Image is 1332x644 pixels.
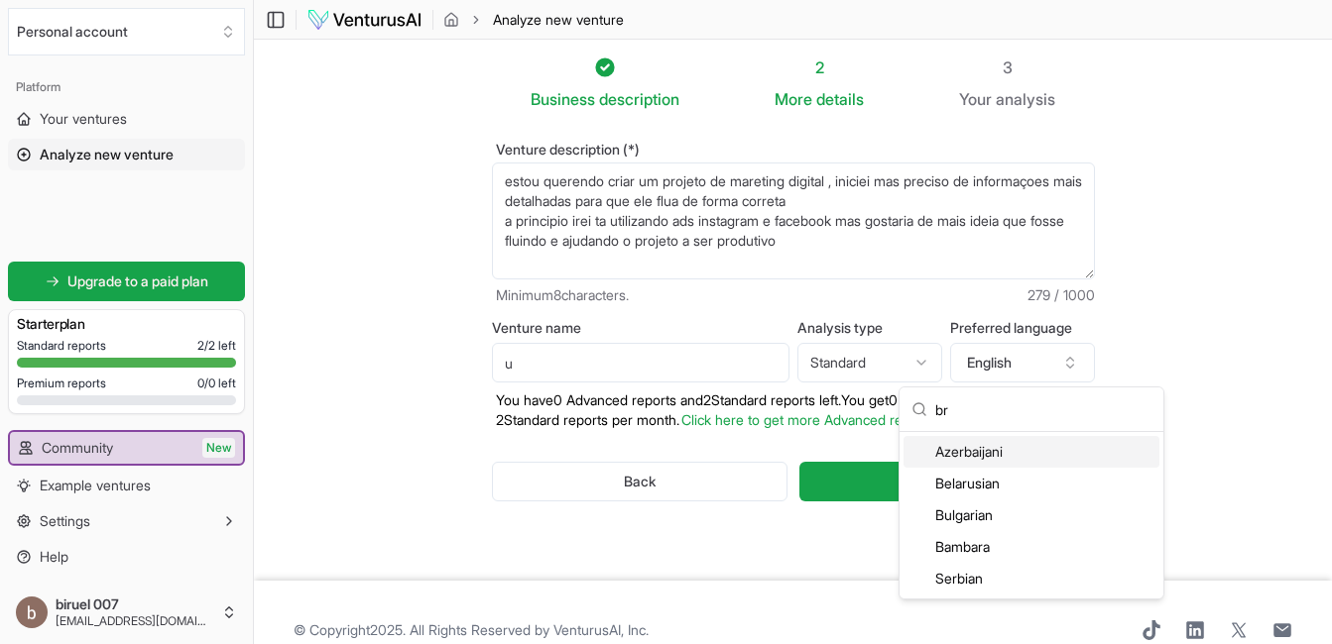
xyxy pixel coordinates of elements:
[67,271,208,291] span: Upgrade to a paid plan
[40,145,174,164] span: Analyze new venture
[904,563,1159,594] div: Serbian
[775,87,812,111] span: More
[959,55,1055,79] div: 3
[496,285,629,305] span: Minimum 8 characters.
[935,387,1151,431] input: Search language...
[492,321,789,335] label: Venture name
[56,595,213,613] span: biruel 007
[10,432,243,464] a: CommunityNew
[8,262,245,301] a: Upgrade to a paid plan
[904,531,1159,563] div: Bambara
[40,547,68,567] span: Help
[40,511,90,531] span: Settings
[531,87,595,111] span: Business
[40,476,151,495] span: Example ventures
[17,376,106,391] span: Premium reports
[799,462,1094,501] button: Generate
[294,620,649,640] span: © Copyright 2025 . All Rights Reserved by .
[56,613,213,629] span: [EMAIL_ADDRESS][DOMAIN_NAME]
[492,143,1095,157] label: Venture description (*)
[816,89,864,109] span: details
[8,71,245,103] div: Platform
[775,55,864,79] div: 2
[950,321,1095,335] label: Preferred language
[8,139,245,170] a: Analyze new venture
[40,109,127,129] span: Your ventures
[42,438,113,458] span: Community
[492,343,789,382] input: Optional venture name
[8,505,245,537] button: Settings
[1028,285,1095,305] span: 279 / 1000
[904,468,1159,499] div: Belarusian
[492,162,1095,279] textarea: estou querendo criar um projeto de mareting digital , iniciei mas preciso de informaçoes mais det...
[681,411,937,428] a: Click here to get more Advanced reports.
[17,338,106,354] span: Standard reports
[950,343,1095,382] button: English
[17,314,236,334] h3: Starter plan
[599,89,679,109] span: description
[306,8,423,32] img: logo
[493,10,624,30] span: Analyze new venture
[492,462,788,501] button: Back
[197,376,236,391] span: 0 / 0 left
[8,541,245,573] a: Help
[797,321,942,335] label: Analysis type
[16,596,48,628] img: ACg8ocLuRBK3kagwpYiCnaN1ixLIx5ccEQtol5YmsqLXDRKp0hv4Lw=s96-c
[959,87,992,111] span: Your
[492,390,1095,430] p: You have 0 Advanced reports and 2 Standard reports left. Y ou get 0 Advanced reports and 2 Standa...
[8,103,245,135] a: Your ventures
[904,499,1159,531] div: Bulgarian
[8,589,245,636] button: biruel 007[EMAIL_ADDRESS][DOMAIN_NAME]
[202,438,235,458] span: New
[8,8,245,55] button: Select an organization
[443,10,624,30] nav: breadcrumb
[904,436,1159,468] div: Azerbaijani
[197,338,236,354] span: 2 / 2 left
[8,470,245,501] a: Example ventures
[996,89,1055,109] span: analysis
[553,621,646,638] a: VenturusAI, Inc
